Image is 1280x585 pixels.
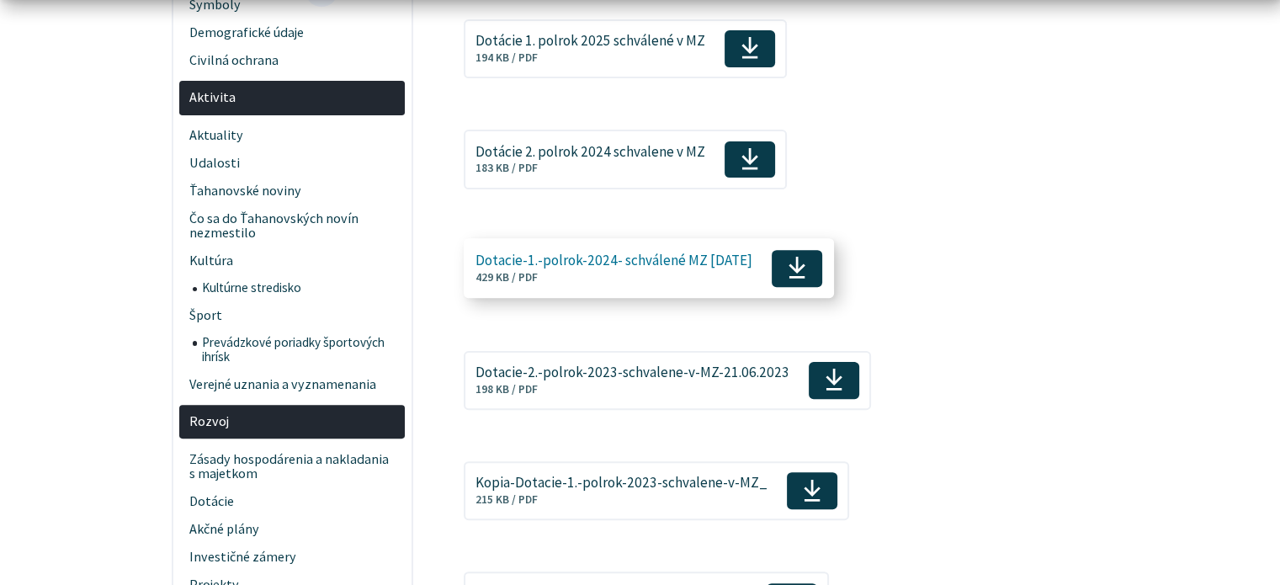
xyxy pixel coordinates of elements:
a: Verejné uznania a vyznamenania [179,370,405,398]
a: Investičné zámery [179,544,405,572]
span: Čo sa do Ťahanovských novín nezmestilo [189,205,396,247]
span: Šport [189,302,396,330]
a: Akčné plány [179,516,405,544]
span: 215 KB / PDF [475,492,538,507]
span: Aktivita [189,84,396,112]
a: Kopia-Dotacie-1.-polrok-2023-schvalene-v-MZ_215 KB / PDF [464,461,848,520]
span: Prevádzkové poriadky športových ihrísk [202,330,396,371]
a: Aktuality [179,121,405,149]
span: Investičné zámery [189,544,396,572]
a: Civilná ochrana [179,47,405,75]
span: Dotacie-2.-polrok-2023-schvalene-v-MZ-21.06.2023 [475,364,789,380]
span: Kultúrne stredisko [202,275,396,302]
a: Dotácie 1. polrok 2025 schválené v MZ194 KB / PDF [464,19,786,78]
span: 183 KB / PDF [475,161,538,175]
span: Dotácie [189,488,396,516]
span: Verejné uznania a vyznamenania [189,370,396,398]
span: Dotácie 2. polrok 2024 schvalene v MZ [475,144,705,160]
span: Ťahanovské noviny [189,177,396,205]
a: Rozvoj [179,405,405,439]
span: Dotácie 1. polrok 2025 schválené v MZ [475,33,705,49]
a: Dotácie 2. polrok 2024 schvalene v MZ183 KB / PDF [464,130,786,189]
span: 198 KB / PDF [475,382,538,396]
span: Udalosti [189,149,396,177]
span: Rozvoj [189,408,396,436]
span: Aktuality [189,121,396,149]
span: Kultúra [189,247,396,275]
span: 429 KB / PDF [475,270,538,285]
span: Demografické údaje [189,19,396,47]
a: Aktivita [179,81,405,115]
span: 194 KB / PDF [475,51,538,65]
a: Čo sa do Ťahanovských novín nezmestilo [179,205,405,247]
span: Civilná ochrana [189,47,396,75]
a: Dotácie [179,488,405,516]
a: Dotacie-2.-polrok-2023-schvalene-v-MZ-21.06.2023198 KB / PDF [464,351,870,410]
span: Akčné plány [189,516,396,544]
span: Zásady hospodárenia a nakladania s majetkom [189,445,396,488]
a: Kultúrne stredisko [193,275,406,302]
a: Demografické údaje [179,19,405,47]
a: Šport [179,302,405,330]
a: Dotacie-1.-polrok-2024- schválené MZ [DATE]429 KB / PDF [464,239,833,298]
a: Zásady hospodárenia a nakladania s majetkom [179,445,405,488]
a: Prevádzkové poriadky športových ihrísk [193,330,406,371]
a: Ťahanovské noviny [179,177,405,205]
a: Udalosti [179,149,405,177]
span: Dotacie-1.-polrok-2024- schválené MZ [DATE] [475,253,752,269]
a: Kultúra [179,247,405,275]
span: Kopia-Dotacie-1.-polrok-2023-schvalene-v-MZ_ [475,475,767,491]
